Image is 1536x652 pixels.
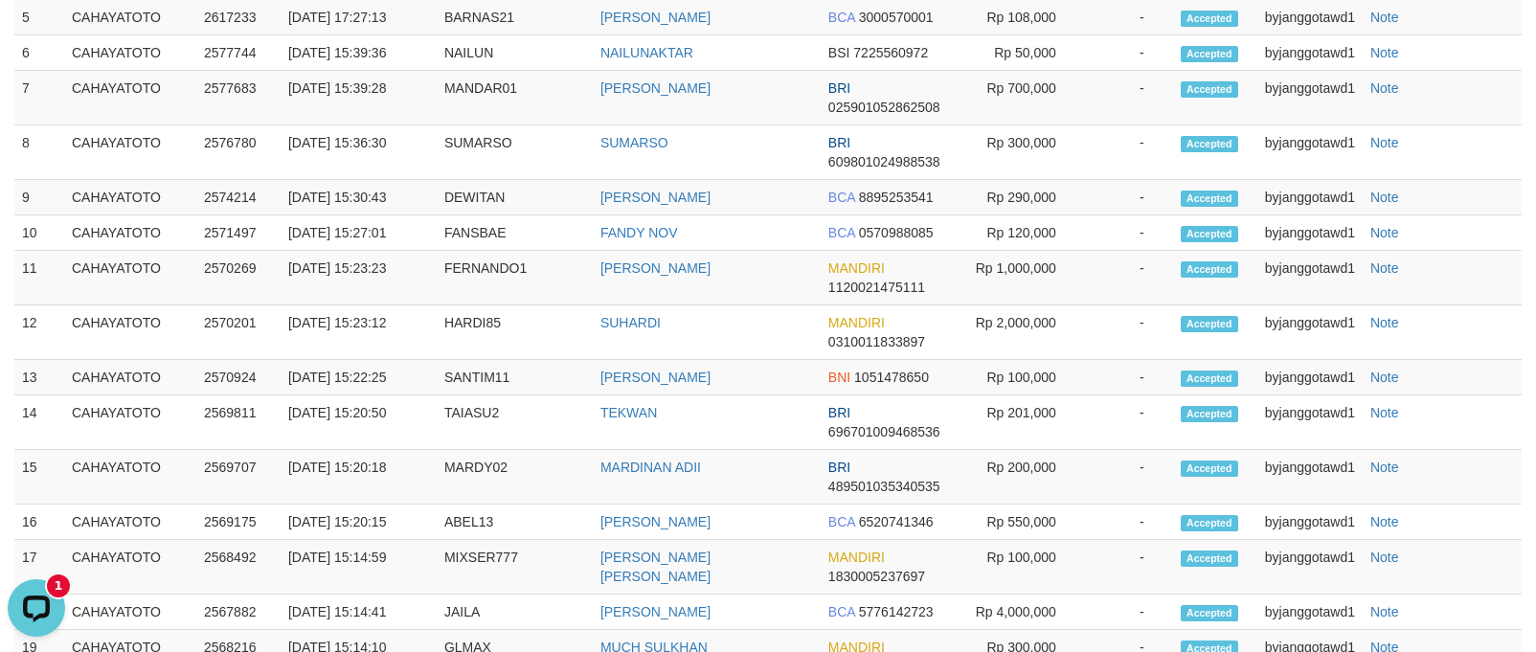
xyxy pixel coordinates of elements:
[437,215,593,251] td: FANSBAE
[196,35,281,71] td: 2577744
[437,450,593,505] td: MARDY02
[437,360,593,395] td: SANTIM11
[8,8,65,65] button: Open LiveChat chat widget
[828,550,885,565] span: MANDIRI
[1370,260,1399,276] a: Note
[14,450,64,505] td: 15
[196,540,281,595] td: 2568492
[1085,395,1173,450] td: -
[828,190,855,205] span: BCA
[1370,460,1399,475] a: Note
[828,334,925,349] span: Copy 0310011833897 to clipboard
[600,190,711,205] a: [PERSON_NAME]
[196,395,281,450] td: 2569811
[14,360,64,395] td: 13
[1257,35,1363,71] td: byjanggotawd1
[1181,136,1238,152] span: Accepted
[64,540,196,595] td: CAHAYATOTO
[14,540,64,595] td: 17
[14,215,64,251] td: 10
[828,569,925,584] span: Copy 1830005237697 to clipboard
[828,405,850,420] span: BRI
[828,135,850,150] span: BRI
[437,505,593,540] td: ABEL13
[1257,180,1363,215] td: byjanggotawd1
[600,604,711,619] a: [PERSON_NAME]
[14,125,64,180] td: 8
[1257,360,1363,395] td: byjanggotawd1
[196,595,281,630] td: 2567882
[953,180,1085,215] td: Rp 290,000
[1257,215,1363,251] td: byjanggotawd1
[64,305,196,360] td: CAHAYATOTO
[600,80,711,96] a: [PERSON_NAME]
[953,125,1085,180] td: Rp 300,000
[1257,540,1363,595] td: byjanggotawd1
[281,180,437,215] td: [DATE] 15:30:43
[600,260,711,276] a: [PERSON_NAME]
[953,595,1085,630] td: Rp 4,000,000
[1181,191,1238,207] span: Accepted
[828,45,850,60] span: BSI
[828,260,885,276] span: MANDIRI
[953,35,1085,71] td: Rp 50,000
[1257,505,1363,540] td: byjanggotawd1
[1085,180,1173,215] td: -
[281,71,437,125] td: [DATE] 15:39:28
[828,10,855,25] span: BCA
[437,71,593,125] td: MANDAR01
[196,505,281,540] td: 2569175
[828,424,940,439] span: Copy 696701009468536 to clipboard
[600,315,661,330] a: SUHARDI
[1257,125,1363,180] td: byjanggotawd1
[600,10,711,25] a: [PERSON_NAME]
[1085,540,1173,595] td: -
[953,540,1085,595] td: Rp 100,000
[437,125,593,180] td: SUMARSO
[1370,604,1399,619] a: Note
[828,514,855,529] span: BCA
[1181,261,1238,278] span: Accepted
[859,190,934,205] span: Copy 8895253541 to clipboard
[854,370,929,385] span: Copy 1051478650 to clipboard
[953,395,1085,450] td: Rp 201,000
[1370,370,1399,385] a: Note
[14,505,64,540] td: 16
[600,370,711,385] a: [PERSON_NAME]
[64,595,196,630] td: CAHAYATOTO
[437,540,593,595] td: MIXSER777
[14,180,64,215] td: 9
[196,125,281,180] td: 2576780
[953,71,1085,125] td: Rp 700,000
[1085,505,1173,540] td: -
[1181,605,1238,621] span: Accepted
[1181,11,1238,27] span: Accepted
[1181,515,1238,531] span: Accepted
[853,45,928,60] span: Copy 7225560972 to clipboard
[1370,405,1399,420] a: Note
[64,215,196,251] td: CAHAYATOTO
[1085,305,1173,360] td: -
[281,595,437,630] td: [DATE] 15:14:41
[828,225,855,240] span: BCA
[600,45,693,60] a: NAILUNAKTAR
[1181,461,1238,477] span: Accepted
[64,35,196,71] td: CAHAYATOTO
[64,251,196,305] td: CAHAYATOTO
[281,395,437,450] td: [DATE] 15:20:50
[281,360,437,395] td: [DATE] 15:22:25
[1181,551,1238,567] span: Accepted
[64,505,196,540] td: CAHAYATOTO
[953,305,1085,360] td: Rp 2,000,000
[281,450,437,505] td: [DATE] 15:20:18
[1257,71,1363,125] td: byjanggotawd1
[64,125,196,180] td: CAHAYATOTO
[281,251,437,305] td: [DATE] 15:23:23
[1085,125,1173,180] td: -
[14,395,64,450] td: 14
[1181,226,1238,242] span: Accepted
[1181,81,1238,98] span: Accepted
[196,360,281,395] td: 2570924
[196,251,281,305] td: 2570269
[437,305,593,360] td: HARDI85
